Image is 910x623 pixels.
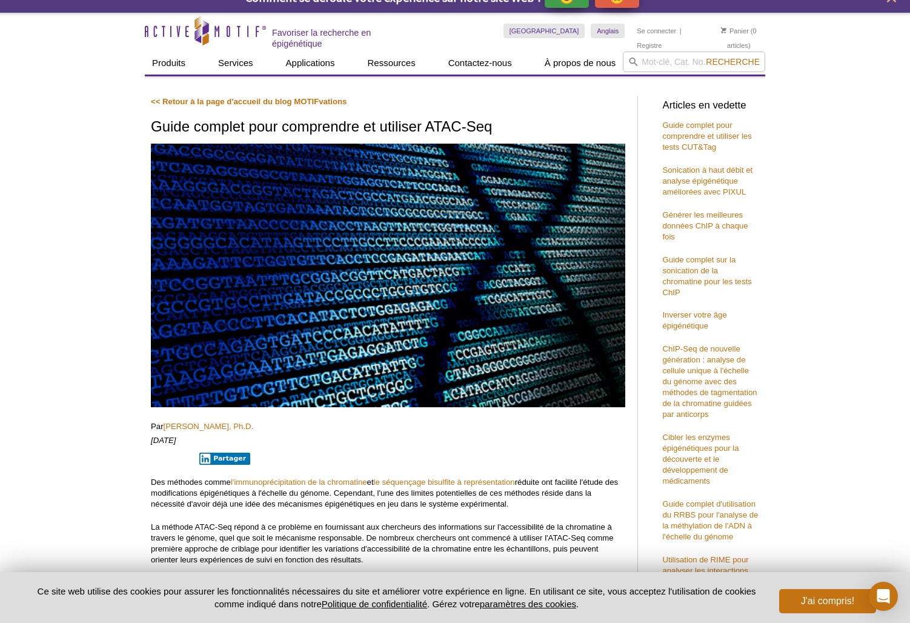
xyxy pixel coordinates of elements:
font: Applications [286,58,335,68]
button: J'ai compris! [779,589,876,613]
a: Applications [279,52,342,75]
a: [PERSON_NAME], Ph.D. [164,422,254,431]
font: La méthode ATAC-Seq répond à ce problème en fournissant aux chercheurs des informations sur l'acc... [151,522,614,564]
button: Partager [199,453,251,465]
font: Anglais [597,27,619,35]
font: . [576,599,579,609]
font: Recherche [706,57,760,67]
a: l'immunoprécipitation de la chromatine [231,478,367,487]
font: | [680,27,682,35]
font: Ce site web utilise des cookies pour assurer les fonctionnalités nécessaires du site et améliorer... [38,586,756,609]
img: Votre panier [721,27,726,33]
button: Recherche [702,56,763,67]
button: paramètres des cookies [480,599,576,609]
a: Guide complet sur la sonication de la chromatine pour les tests ChIP [662,255,751,297]
font: À propos de nous [545,58,616,68]
font: . Gérez votre [427,599,480,609]
a: Cibler les enzymes épigénétiques pour la découverte et le développement de médicaments [662,433,739,485]
font: Contactez-nous [448,58,512,68]
a: Panier [721,27,749,35]
font: Produits [152,58,185,68]
div: Ouvrir Intercom Messenger [869,582,898,611]
font: Par [151,422,164,431]
font: réduite ont facilité l'étude des modifications épigénétiques à l'échelle du génome. Cependant, l'... [151,478,618,508]
a: Services [211,52,261,75]
font: Des méthodes comme [151,478,231,487]
a: Guide complet d'utilisation du RRBS pour l'analyse de la méthylation de l'ADN à l'échelle du génome [662,499,758,541]
a: Se connecter [637,27,676,35]
a: ChIP-Seq de nouvelle génération : analyse de cellule unique à l'échelle du génome avec des méthod... [662,344,757,419]
font: Panier [729,27,749,35]
a: Sonication à haut débit et analyse épigénétique améliorées avec PIXUL [662,165,752,196]
img: ATAC-Seq [151,144,625,407]
a: Inverser votre âge épigénétique [662,310,726,330]
font: et [367,478,374,487]
font: Services [218,58,253,68]
font: Registre [637,42,662,49]
a: << Retour à la page d'accueil du blog MOTIFvations [151,97,347,106]
a: Ressources [360,52,422,75]
a: Politique de confidentialité [322,599,427,609]
font: Favoriser la recherche en épigénétique [272,28,371,48]
font: Guide complet pour comprendre et utiliser ATAC-Seq [151,118,492,135]
a: Registre [637,41,662,50]
font: Articles en vedette [662,99,746,111]
font: J'ai compris! [801,596,854,606]
a: Générer les meilleures données ChIP à chaque fois [662,210,748,241]
a: Guide complet pour comprendre et utiliser les tests CUT&Tag [662,121,751,152]
a: le séquençage bisulfite à représentation [374,478,515,487]
font: Partager [213,455,246,462]
a: Produits [145,52,193,75]
a: Utilisation de RIME pour analyser les interactions protéine-protéine sur la chromatine [662,555,748,597]
input: Mot-clé, Cat. No. [623,52,765,72]
iframe: X Post Button [151,452,191,464]
font: [DATE] [151,436,176,445]
font: Ressources [367,58,415,68]
font: [GEOGRAPHIC_DATA] [510,27,579,35]
a: Contactez-nous [441,52,519,75]
a: À propos de nous [537,52,623,75]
